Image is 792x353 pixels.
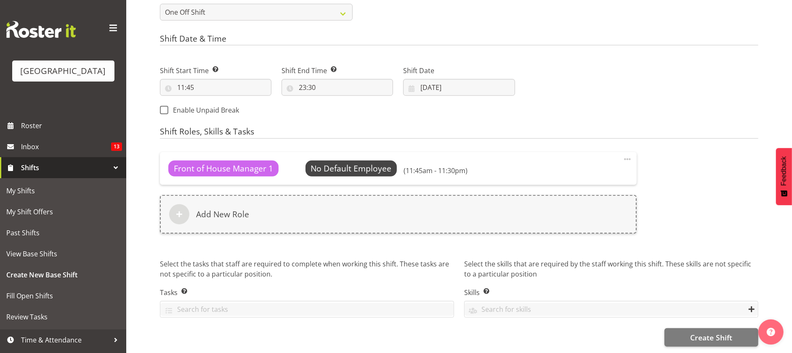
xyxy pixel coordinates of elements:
[160,287,454,298] label: Tasks
[2,243,124,264] a: View Base Shifts
[6,311,120,323] span: Review Tasks
[403,79,515,96] input: Click to select...
[6,21,76,38] img: Rosterit website logo
[196,209,249,219] h6: Add New Role
[160,79,271,96] input: Click to select...
[160,259,454,281] p: Select the tasks that staff are required to complete when working this shift. These tasks are not...
[2,201,124,222] a: My Shift Offers
[111,142,122,151] span: 13
[21,65,106,77] div: [GEOGRAPHIC_DATA]
[6,205,120,218] span: My Shift Offers
[21,334,109,346] span: Time & Attendance
[311,163,391,174] span: No Default Employee
[404,166,468,175] h6: (11:45am - 11:30pm)
[465,303,758,316] input: Search for skills
[2,285,124,306] a: Fill Open Shifts
[403,66,515,76] label: Shift Date
[664,328,758,347] button: Create Shift
[690,332,732,343] span: Create Shift
[160,66,271,76] label: Shift Start Time
[2,264,124,285] a: Create New Base Shift
[21,140,111,153] span: Inbox
[174,163,273,175] span: Front of House Manager 1
[2,180,124,201] a: My Shifts
[2,306,124,327] a: Review Tasks
[464,287,758,298] label: Skills
[282,66,393,76] label: Shift End Time
[6,227,120,239] span: Past Shifts
[767,328,775,336] img: help-xxl-2.png
[6,248,120,260] span: View Base Shifts
[160,34,758,46] h4: Shift Date & Time
[6,184,120,197] span: My Shifts
[780,156,788,186] span: Feedback
[21,161,109,174] span: Shifts
[282,79,393,96] input: Click to select...
[464,259,758,281] p: Select the skills that are required by the staff working this shift. These skills are not specifi...
[21,119,122,132] span: Roster
[6,269,120,281] span: Create New Base Shift
[2,222,124,243] a: Past Shifts
[6,290,120,302] span: Fill Open Shifts
[160,303,454,316] input: Search for tasks
[776,148,792,205] button: Feedback - Show survey
[160,127,758,139] h4: Shift Roles, Skills & Tasks
[168,106,239,114] span: Enable Unpaid Break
